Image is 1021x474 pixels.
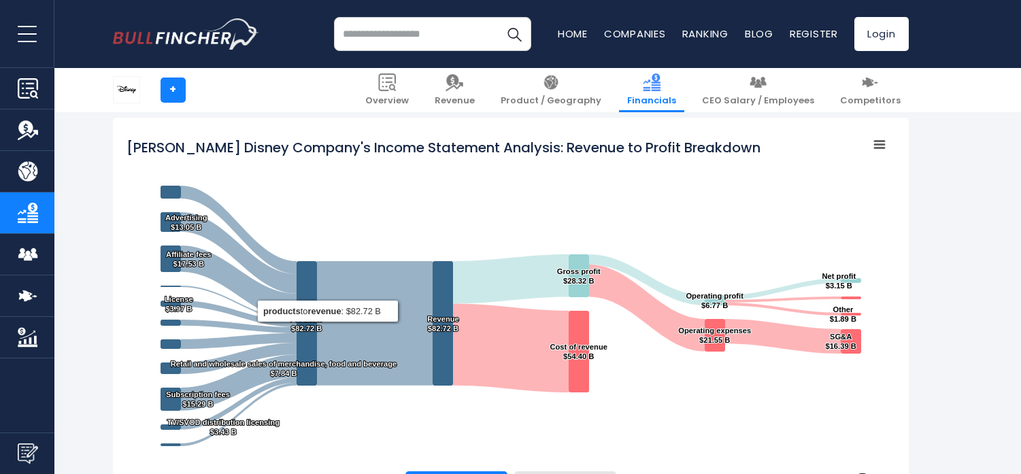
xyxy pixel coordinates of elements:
[435,95,475,107] span: Revenue
[694,68,822,112] a: CEO Salary / Employees
[113,18,259,50] a: Go to homepage
[166,390,230,408] text: Subscription fees $15.29 B
[357,68,417,112] a: Overview
[170,360,397,377] text: Retail and wholesale sales of merchandise, food and beverage $7.84 B
[501,95,601,107] span: Product / Geography
[604,27,666,41] a: Companies
[854,17,909,51] a: Login
[161,78,186,103] a: +
[558,27,588,41] a: Home
[427,315,459,333] text: Revenue $82.72 B
[745,27,773,41] a: Blog
[682,27,729,41] a: Ranking
[829,305,856,323] text: Other $1.89 B
[113,18,259,50] img: bullfincher logo
[556,267,600,285] text: Gross profit $28.32 B
[832,68,909,112] a: Competitors
[550,343,607,360] text: Cost of revenue $54.40 B
[627,95,676,107] span: Financials
[822,272,856,290] text: Net profit $3.15 B
[702,95,814,107] span: CEO Salary / Employees
[164,295,193,313] text: License $3.97 B
[619,68,684,112] a: Financials
[167,418,280,436] text: TV/SVOD distribution licensing $3.43 B
[790,27,838,41] a: Register
[686,292,743,309] text: Operating profit $6.77 B
[114,77,139,103] img: DIS logo
[290,315,323,333] text: Products $82.72 B
[426,68,483,112] a: Revenue
[840,95,901,107] span: Competitors
[365,95,409,107] span: Overview
[127,138,760,157] tspan: [PERSON_NAME] Disney Company's Income Statement Analysis: Revenue to Profit Breakdown
[492,68,609,112] a: Product / Geography
[166,250,212,268] text: Affiliate fees $17.53 B
[127,131,895,471] svg: Walt Disney Company's Income Statement Analysis: Revenue to Profit Breakdown
[497,17,531,51] button: Search
[825,333,856,350] text: SG&A $16.39 B
[678,326,751,344] text: Operating expenses $21.55 B
[165,214,207,231] text: Advertising $13.05 B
